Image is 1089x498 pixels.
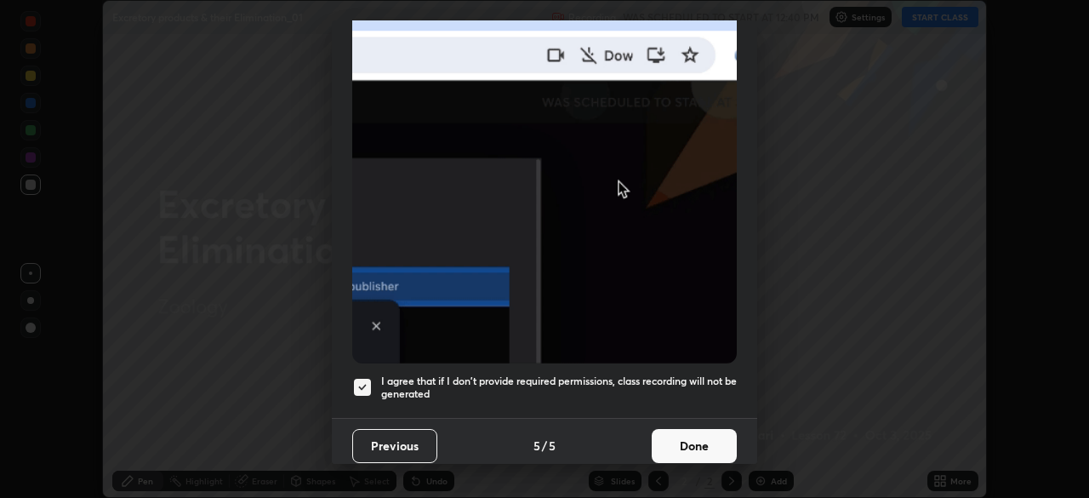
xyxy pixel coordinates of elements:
[533,437,540,455] h4: 5
[381,375,737,401] h5: I agree that if I don't provide required permissions, class recording will not be generated
[352,429,437,463] button: Previous
[549,437,556,455] h4: 5
[542,437,547,455] h4: /
[652,429,737,463] button: Done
